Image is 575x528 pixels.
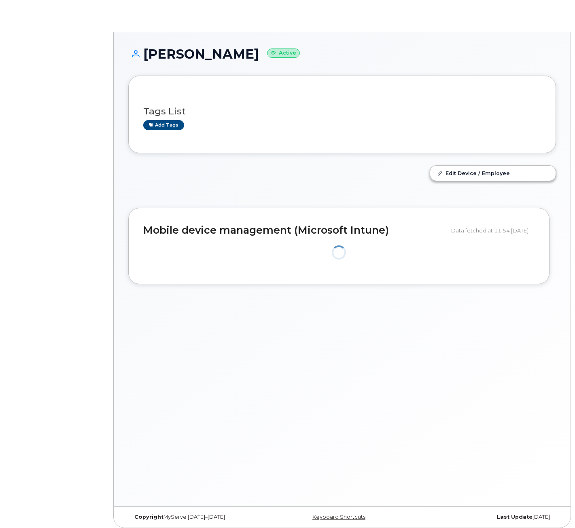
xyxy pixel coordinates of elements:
div: Data fetched at 11:54 [DATE] [451,223,535,238]
h2: Mobile device management (Microsoft Intune) [143,225,445,236]
a: Add tags [143,120,184,130]
h1: [PERSON_NAME] [128,47,556,61]
small: Active [267,49,300,58]
a: Edit Device / Employee [430,166,556,180]
strong: Copyright [134,514,163,520]
div: [DATE] [414,514,556,520]
strong: Last Update [497,514,533,520]
div: MyServe [DATE]–[DATE] [128,514,271,520]
h3: Tags List [143,106,541,116]
a: Keyboard Shortcuts [312,514,365,520]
